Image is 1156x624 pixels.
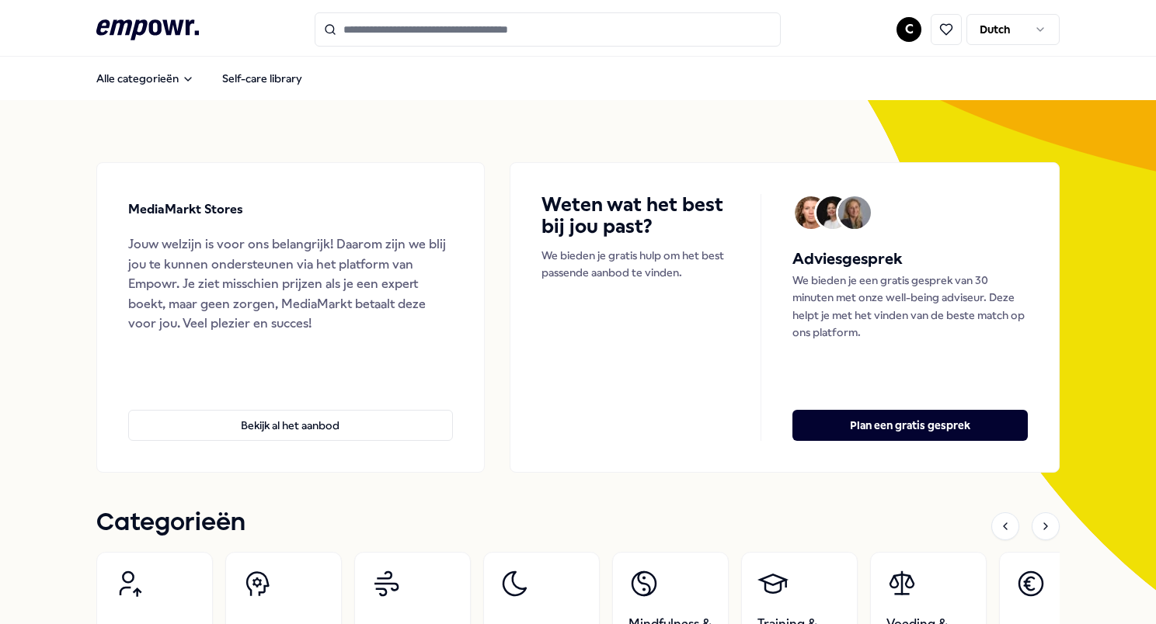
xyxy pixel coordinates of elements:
[210,63,315,94] a: Self-care library
[792,272,1028,341] p: We bieden je een gratis gesprek van 30 minuten met onze well-being adviseur. Deze helpt je met he...
[792,247,1028,272] h5: Adviesgesprek
[541,247,729,282] p: We bieden je gratis hulp om het best passende aanbod te vinden.
[897,17,921,42] button: C
[128,410,453,441] button: Bekijk al het aanbod
[128,234,453,334] div: Jouw welzijn is voor ons belangrijk! Daarom zijn we blij jou te kunnen ondersteunen via het platf...
[838,196,871,229] img: Avatar
[84,63,315,94] nav: Main
[541,194,729,237] h4: Weten wat het best bij jou past?
[128,199,243,220] p: MediaMarkt Stores
[96,504,245,543] h1: Categorieën
[817,196,849,229] img: Avatar
[315,12,781,47] input: Search for products, categories or subcategories
[84,63,207,94] button: Alle categorieën
[792,410,1028,441] button: Plan een gratis gesprek
[795,196,827,229] img: Avatar
[128,385,453,441] a: Bekijk al het aanbod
